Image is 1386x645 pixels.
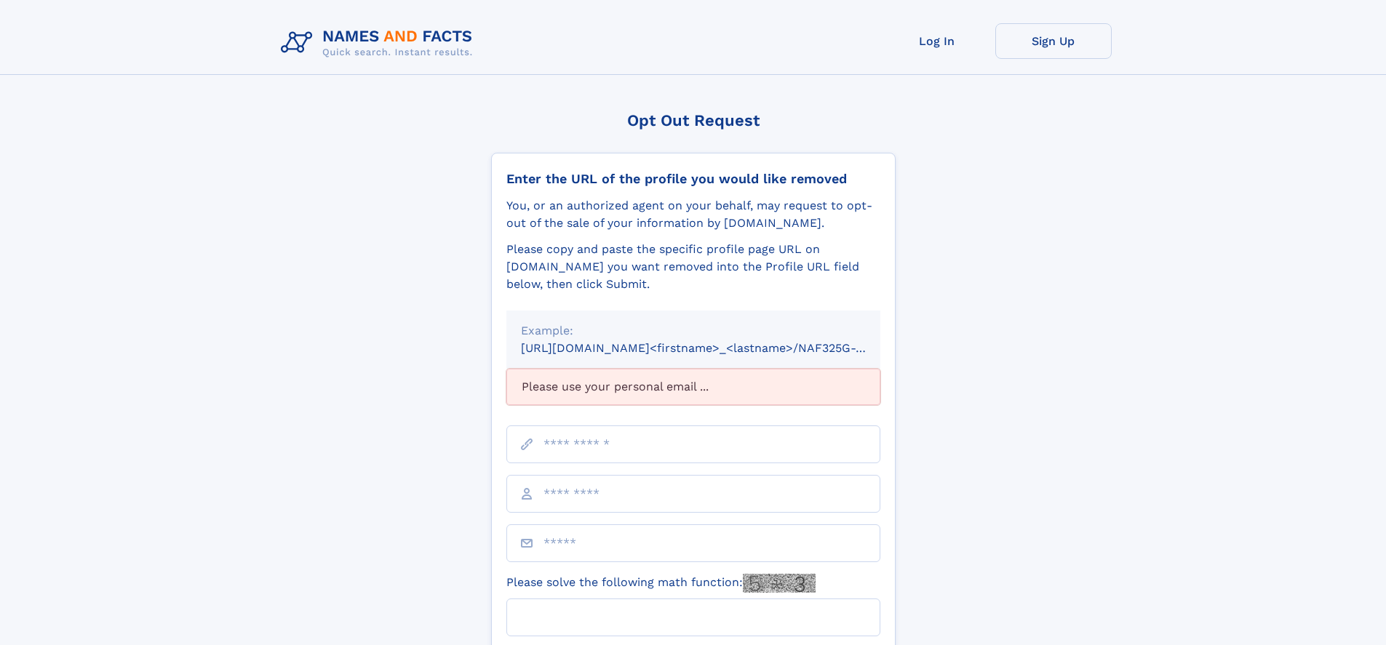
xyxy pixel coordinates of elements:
div: Please use your personal email ... [506,369,880,405]
img: Logo Names and Facts [275,23,485,63]
label: Please solve the following math function: [506,574,816,593]
div: Example: [521,322,866,340]
div: Opt Out Request [491,111,896,129]
small: [URL][DOMAIN_NAME]<firstname>_<lastname>/NAF325G-xxxxxxxx [521,341,908,355]
div: You, or an authorized agent on your behalf, may request to opt-out of the sale of your informatio... [506,197,880,232]
a: Log In [879,23,995,59]
div: Enter the URL of the profile you would like removed [506,171,880,187]
div: Please copy and paste the specific profile page URL on [DOMAIN_NAME] you want removed into the Pr... [506,241,880,293]
a: Sign Up [995,23,1112,59]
